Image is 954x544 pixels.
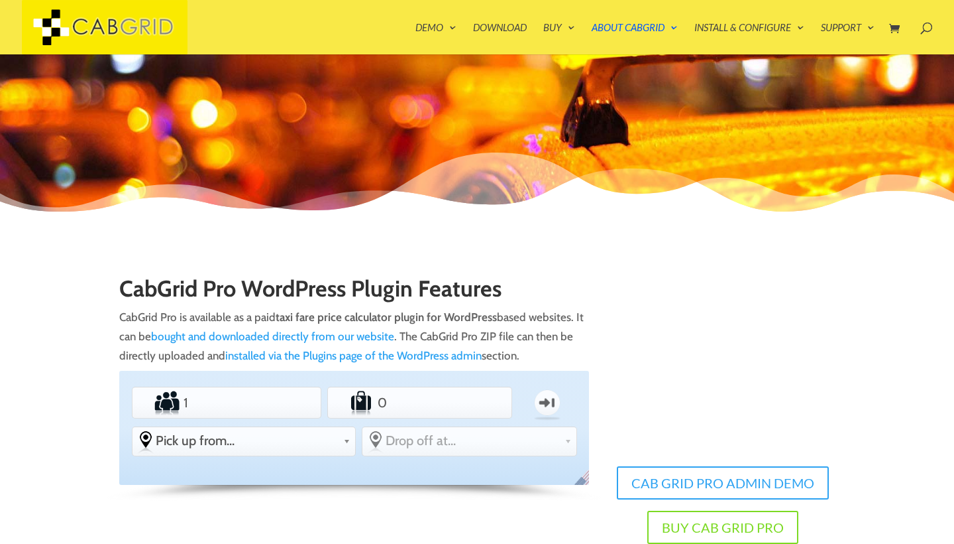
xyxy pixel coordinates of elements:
[119,277,589,308] h1: CabGrid Pro WordPress Plugin Features
[592,23,678,54] a: About CabGrid
[415,23,456,54] a: Demo
[571,468,598,496] span: English
[611,330,835,456] iframe: What is Cab Grid?... Fare Price Calculator Plugin For Wordpress
[647,511,798,544] a: Buy Cab Grid Pro
[225,349,482,362] a: installed via the Plugins page of the WordPress admin
[132,427,355,454] div: Select the place the starting address falls within
[374,389,464,416] input: Number of Suitcases
[694,23,804,54] a: Install & Configure
[276,310,497,324] strong: taxi fare price calculator plugin for WordPress
[151,330,394,343] a: bought and downloaded directly from our website
[617,466,829,500] a: Cab Grid Pro Admin Demo
[134,389,180,416] label: Number of Passengers
[330,389,375,416] label: Number of Suitcases
[180,389,272,416] input: Number of Passengers
[386,433,559,448] span: Drop off at...
[362,427,576,454] div: Select the place the destination address is within
[156,433,338,448] span: Pick up from...
[473,23,527,54] a: Download
[821,23,874,54] a: Support
[543,23,575,54] a: Buy
[22,19,187,33] a: CabGrid Taxi Plugin
[520,383,575,422] label: One-way
[119,308,589,366] p: CabGrid Pro is available as a paid based websites. It can be . The CabGrid Pro ZIP file can then ...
